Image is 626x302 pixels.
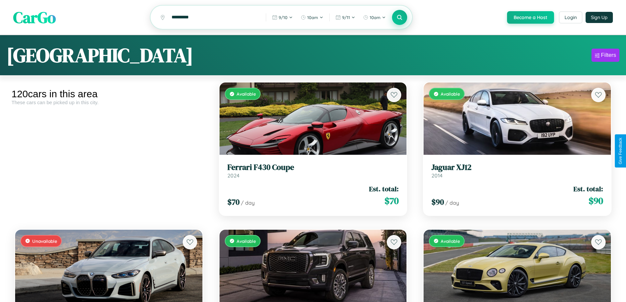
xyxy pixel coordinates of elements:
[618,138,623,164] div: Give Feedback
[12,88,206,100] div: 120 cars in this area
[227,197,240,207] span: $ 70
[441,91,460,97] span: Available
[591,49,619,62] button: Filters
[13,7,56,28] span: CarGo
[384,194,399,207] span: $ 70
[369,184,399,194] span: Est. total:
[269,12,296,23] button: 9/10
[431,163,603,172] h3: Jaguar XJ12
[227,163,399,179] a: Ferrari F430 Coupe2024
[370,15,381,20] span: 10am
[431,163,603,179] a: Jaguar XJ122014
[601,52,616,58] div: Filters
[332,12,359,23] button: 9/11
[7,42,193,69] h1: [GEOGRAPHIC_DATA]
[279,15,288,20] span: 9 / 10
[431,172,443,179] span: 2014
[589,194,603,207] span: $ 90
[559,12,582,23] button: Login
[342,15,350,20] span: 9 / 11
[227,163,399,172] h3: Ferrari F430 Coupe
[573,184,603,194] span: Est. total:
[307,15,318,20] span: 10am
[297,12,327,23] button: 10am
[227,172,240,179] span: 2024
[360,12,389,23] button: 10am
[237,238,256,244] span: Available
[12,100,206,105] div: These cars can be picked up in this city.
[431,197,444,207] span: $ 90
[441,238,460,244] span: Available
[32,238,57,244] span: Unavailable
[237,91,256,97] span: Available
[241,199,255,206] span: / day
[507,11,554,24] button: Become a Host
[586,12,613,23] button: Sign Up
[445,199,459,206] span: / day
